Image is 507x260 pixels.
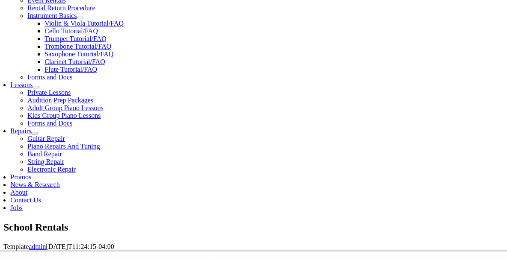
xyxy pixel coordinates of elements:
[27,158,64,165] a: String Repair
[46,243,114,250] span: [DATE]T11:24:15-04:00
[44,35,106,42] a: Trumpet Tutorial/FAQ
[10,181,60,188] a: News & Research
[27,166,75,173] a: Electronic Repair
[44,27,98,35] a: Cello Tutorial/FAQ
[10,173,31,181] a: Promos
[27,89,71,96] a: Private Lessons
[10,189,27,196] a: About
[10,81,33,88] a: Lessons
[27,112,101,119] a: Kids Group Piano Lessons
[77,17,83,19] button: Open submenu of Instrument Basics
[27,12,77,19] a: Instrument Basics
[27,4,95,12] a: Rental Return Procedure
[10,204,22,211] a: Jobs
[27,104,103,111] a: Adult Group Piano Lessons
[44,58,105,65] a: Clarinet Tutorial/FAQ
[44,66,97,73] a: Flute Tutorial/FAQ
[44,50,113,58] a: Saxophone Tutorial/FAQ
[27,150,62,158] a: Band Repair
[33,86,39,88] button: Open submenu of Lessons
[27,96,93,104] a: Audition Prep Packages
[27,120,72,127] a: Forms and Docs
[27,143,100,150] a: Piano Repairs And Tuning
[44,20,124,27] a: Violin & Viola Tutorial/FAQ
[10,127,31,134] a: Repairs
[3,243,29,250] span: Template
[27,73,72,81] a: Forms and Docs
[29,243,46,250] a: admin
[31,132,38,134] button: Open submenu of Repairs
[27,135,65,142] a: Guitar Repair
[44,43,111,50] a: Trombone Tutorial/FAQ
[10,196,41,204] a: Contact Us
